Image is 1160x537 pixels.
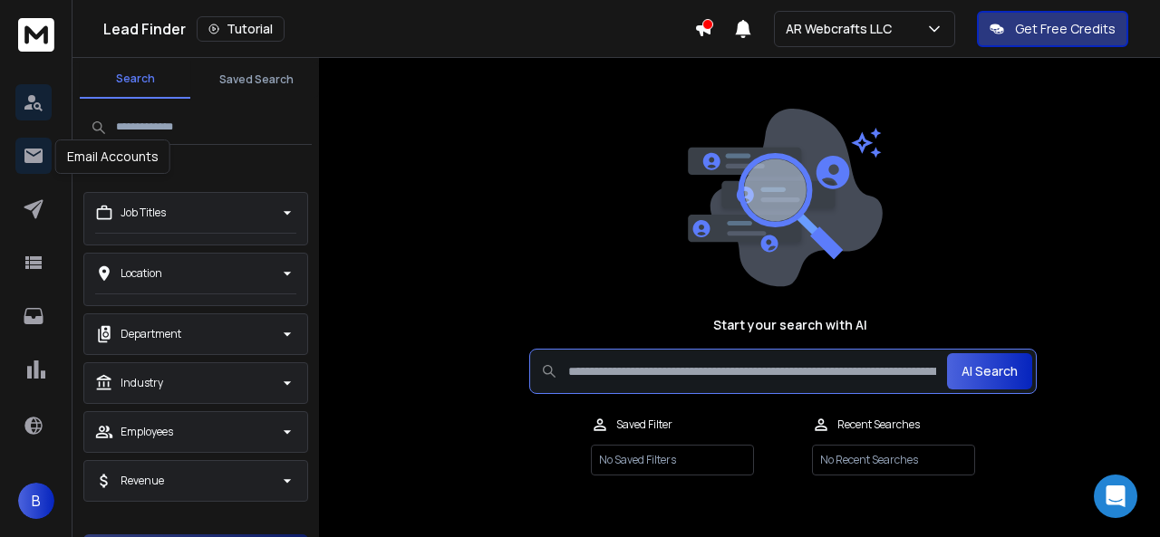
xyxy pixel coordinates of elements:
p: Job Titles [121,206,166,220]
button: Search [80,61,190,99]
p: AR Webcrafts LLC [786,20,899,38]
div: Open Intercom Messenger [1094,475,1137,518]
button: B [18,483,54,519]
img: image [683,109,883,287]
button: AI Search [947,353,1032,389]
p: No Recent Searches [812,445,975,475]
p: Saved Filter [616,417,672,432]
button: Tutorial [197,16,285,42]
p: Location [121,266,162,281]
p: No Saved Filters [591,445,754,475]
button: Saved Search [201,62,312,98]
p: Get Free Credits [1015,20,1116,38]
button: Get Free Credits [977,11,1128,47]
div: Lead Finder [103,16,694,42]
p: Recent Searches [837,417,920,432]
p: Industry [121,376,163,390]
h1: Start your search with AI [713,316,867,334]
p: Revenue [121,474,164,488]
p: Employees [121,425,173,439]
p: Department [121,327,181,341]
div: Email Accounts [55,139,170,174]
